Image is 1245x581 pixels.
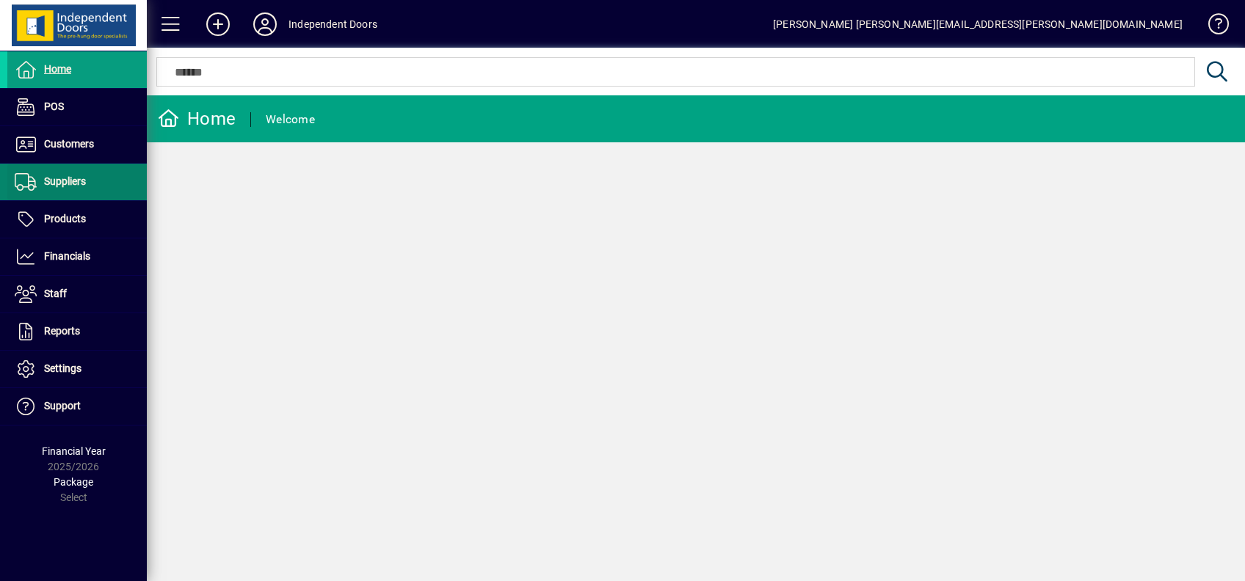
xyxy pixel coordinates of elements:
[44,175,86,187] span: Suppliers
[1197,3,1227,51] a: Knowledge Base
[7,351,147,387] a: Settings
[288,12,377,36] div: Independent Doors
[7,313,147,350] a: Reports
[44,250,90,262] span: Financials
[7,276,147,313] a: Staff
[44,101,64,112] span: POS
[44,63,71,75] span: Home
[195,11,242,37] button: Add
[7,89,147,125] a: POS
[44,325,80,337] span: Reports
[44,362,81,374] span: Settings
[7,238,147,275] a: Financials
[266,108,315,131] div: Welcome
[773,12,1183,36] div: [PERSON_NAME] [PERSON_NAME][EMAIL_ADDRESS][PERSON_NAME][DOMAIN_NAME]
[54,476,93,488] span: Package
[7,164,147,200] a: Suppliers
[7,126,147,163] a: Customers
[158,107,236,131] div: Home
[7,388,147,425] a: Support
[44,138,94,150] span: Customers
[44,400,81,412] span: Support
[42,445,106,457] span: Financial Year
[7,201,147,238] a: Products
[44,288,67,299] span: Staff
[44,213,86,224] span: Products
[242,11,288,37] button: Profile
